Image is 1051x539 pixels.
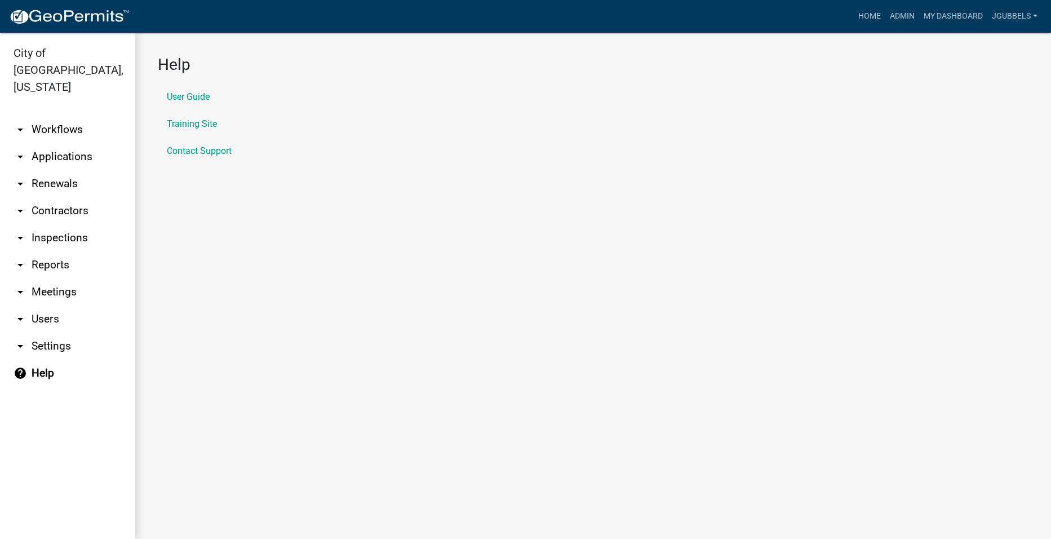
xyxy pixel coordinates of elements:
i: arrow_drop_down [14,285,27,299]
a: My Dashboard [919,6,987,27]
i: arrow_drop_down [14,258,27,272]
a: jgubbels [987,6,1042,27]
i: help [14,366,27,380]
i: arrow_drop_down [14,204,27,218]
i: arrow_drop_down [14,123,27,136]
a: Contact Support [167,147,232,156]
h3: Help [158,55,1028,74]
a: Admin [885,6,919,27]
i: arrow_drop_down [14,339,27,353]
a: Home [854,6,885,27]
i: arrow_drop_down [14,150,27,164]
i: arrow_drop_down [14,231,27,245]
i: arrow_drop_down [14,312,27,326]
a: User Guide [167,92,210,101]
a: Training Site [167,120,217,129]
i: arrow_drop_down [14,177,27,191]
